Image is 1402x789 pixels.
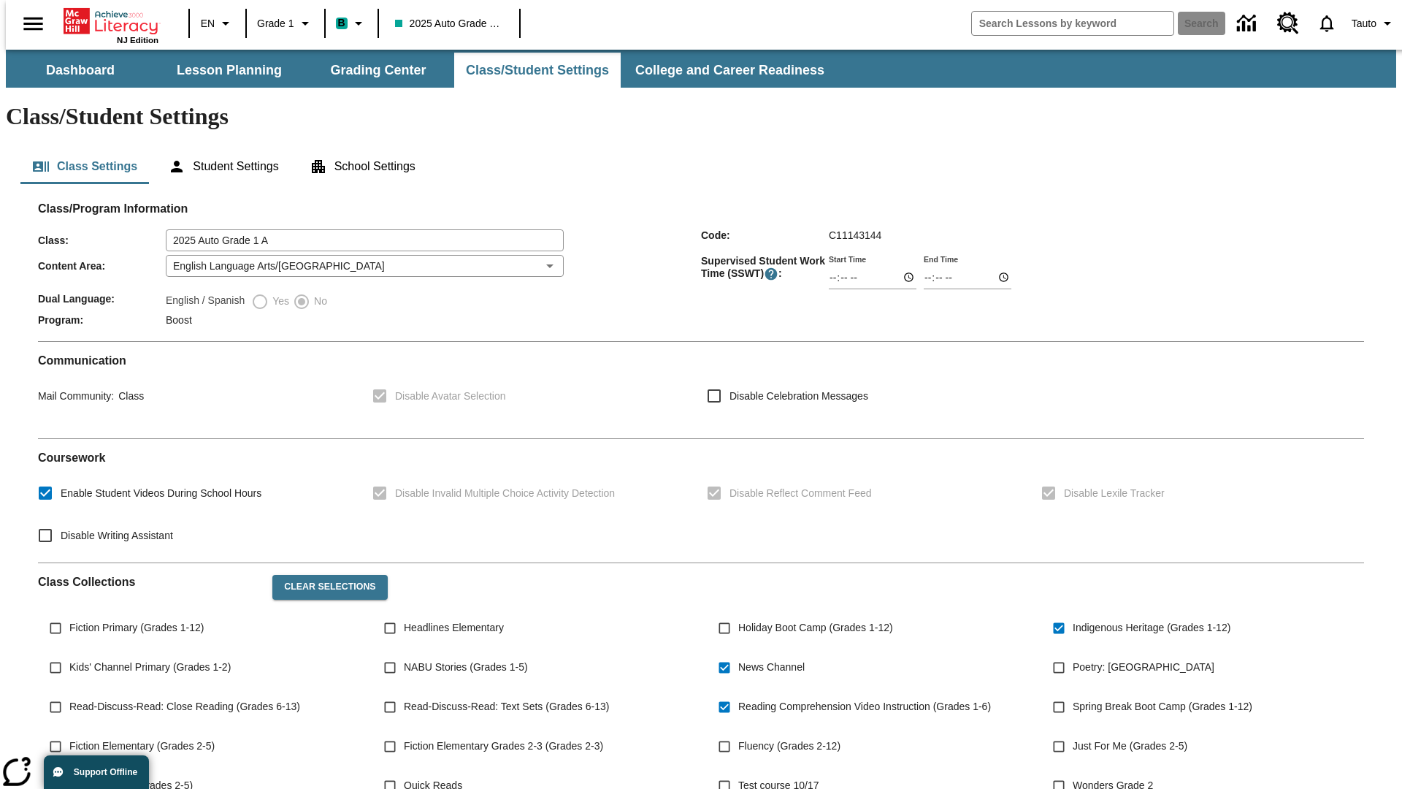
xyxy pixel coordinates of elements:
[924,254,958,264] label: End Time
[298,149,427,184] button: School Settings
[701,229,829,241] span: Code :
[166,293,245,310] label: English / Spanish
[12,2,55,45] button: Open side menu
[38,354,1364,427] div: Communication
[61,486,261,501] span: Enable Student Videos During School Hours
[38,451,1364,551] div: Coursework
[338,14,345,32] span: B
[1064,486,1165,501] span: Disable Lexile Tracker
[395,486,615,501] span: Disable Invalid Multiple Choice Activity Detection
[38,354,1364,367] h2: Communication
[156,53,302,88] button: Lesson Planning
[1346,10,1402,37] button: Profile/Settings
[454,53,621,88] button: Class/Student Settings
[69,620,204,636] span: Fiction Primary (Grades 1-12)
[404,620,504,636] span: Headlines Elementary
[310,294,327,309] span: No
[201,16,215,31] span: EN
[251,10,320,37] button: Grade: Grade 1, Select a grade
[38,293,166,305] span: Dual Language :
[624,53,836,88] button: College and Career Readiness
[69,739,215,754] span: Fiction Elementary (Grades 2-5)
[829,229,881,241] span: C11143144
[64,5,158,45] div: Home
[38,260,166,272] span: Content Area :
[738,660,805,675] span: News Channel
[701,255,829,281] span: Supervised Student Work Time (SSWT) :
[1073,660,1214,675] span: Poetry: [GEOGRAPHIC_DATA]
[738,739,840,754] span: Fluency (Grades 2-12)
[6,53,838,88] div: SubNavbar
[257,16,294,31] span: Grade 1
[738,699,991,714] span: Reading Comprehension Video Instruction (Grades 1-6)
[166,314,192,326] span: Boost
[395,16,503,31] span: 2025 Auto Grade 1 A
[38,575,261,589] h2: Class Collections
[269,294,289,309] span: Yes
[272,575,387,600] button: Clear Selections
[156,149,290,184] button: Student Settings
[69,660,231,675] span: Kids' Channel Primary (Grades 1-2)
[20,149,1382,184] div: Class/Student Settings
[1268,4,1308,43] a: Resource Center, Will open in new tab
[166,255,564,277] div: English Language Arts/[GEOGRAPHIC_DATA]
[729,486,872,501] span: Disable Reflect Comment Feed
[738,620,893,636] span: Holiday Boot Camp (Grades 1-12)
[404,699,609,714] span: Read-Discuss-Read: Text Sets (Grades 6-13)
[1073,739,1187,754] span: Just For Me (Grades 2-5)
[44,755,149,789] button: Support Offline
[20,149,149,184] button: Class Settings
[1073,699,1252,714] span: Spring Break Boot Camp (Grades 1-12)
[404,739,603,754] span: Fiction Elementary Grades 2-3 (Grades 2-3)
[305,53,451,88] button: Grading Center
[38,216,1364,329] div: Class/Program Information
[729,389,868,404] span: Disable Celebration Messages
[972,12,1173,35] input: search field
[404,660,528,675] span: NABU Stories (Grades 1-5)
[38,451,1364,465] h2: Course work
[114,390,144,402] span: Class
[1073,620,1230,636] span: Indigenous Heritage (Grades 1-12)
[38,235,166,246] span: Class :
[38,314,166,326] span: Program :
[69,699,300,714] span: Read-Discuss-Read: Close Reading (Grades 6-13)
[74,767,137,777] span: Support Offline
[194,10,241,37] button: Language: EN, Select a language
[38,202,1364,216] h2: Class/Program Information
[6,50,1396,88] div: SubNavbar
[61,528,173,544] span: Disable Writing Assistant
[829,254,866,264] label: Start Time
[330,10,373,37] button: Boost Class color is teal. Change class color
[764,267,778,281] button: Supervised Student Work Time is the timeframe when students can take LevelSet and when lessons ar...
[166,229,564,251] input: Class
[7,53,153,88] button: Dashboard
[6,103,1396,130] h1: Class/Student Settings
[64,7,158,36] a: Home
[1228,4,1268,44] a: Data Center
[38,390,114,402] span: Mail Community :
[395,389,506,404] span: Disable Avatar Selection
[1308,4,1346,42] a: Notifications
[117,36,158,45] span: NJ Edition
[1352,16,1376,31] span: Tauto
